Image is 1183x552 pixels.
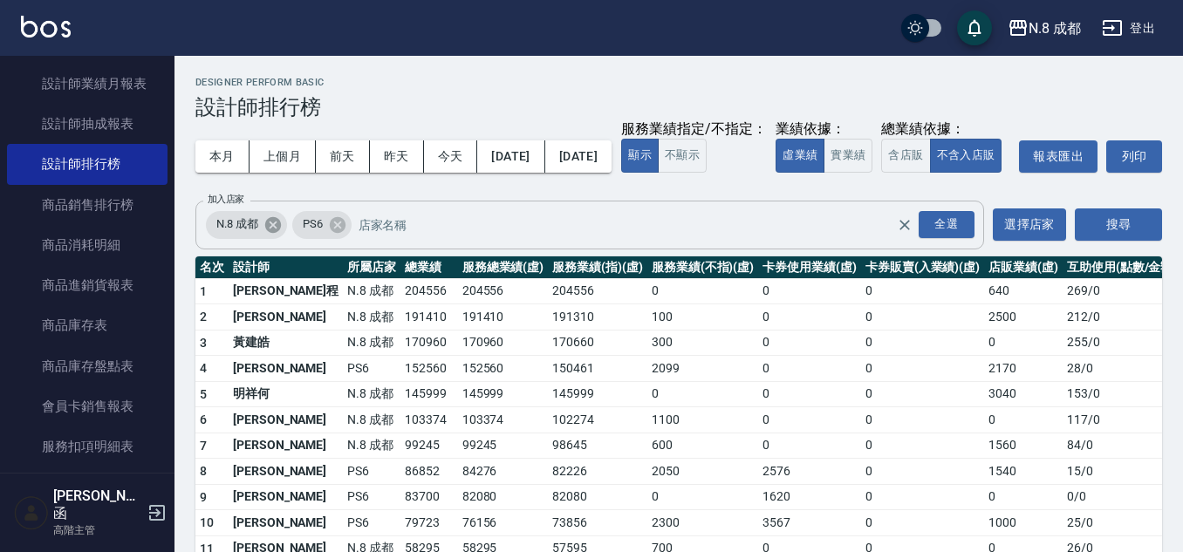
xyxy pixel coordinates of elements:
[984,278,1063,304] td: 640
[206,211,287,239] div: N.8 成都
[458,381,549,407] td: 145999
[758,278,861,304] td: 0
[458,330,549,356] td: 170960
[957,10,992,45] button: save
[861,459,984,485] td: 0
[758,433,861,459] td: 0
[758,381,861,407] td: 0
[548,381,647,407] td: 145999
[400,407,458,433] td: 103374
[548,407,647,433] td: 102274
[7,305,168,345] a: 商品庫存表
[200,412,207,426] span: 6
[861,304,984,331] td: 0
[400,510,458,536] td: 79723
[621,139,659,173] button: 顯示
[647,407,758,433] td: 1100
[458,407,549,433] td: 103374
[229,381,343,407] td: 明祥何
[658,139,707,173] button: 不顯示
[1063,278,1181,304] td: 269 / 0
[1106,140,1162,173] button: 列印
[400,459,458,485] td: 86852
[1063,330,1181,356] td: 255 / 0
[758,304,861,331] td: 0
[861,256,984,279] th: 卡券販賣(入業績)(虛)
[1063,433,1181,459] td: 84 / 0
[993,208,1066,241] button: 選擇店家
[548,256,647,279] th: 服務業績(指)(虛)
[548,510,647,536] td: 73856
[758,407,861,433] td: 0
[758,330,861,356] td: 0
[200,387,207,401] span: 5
[1019,140,1098,173] button: 報表匯出
[861,381,984,407] td: 0
[292,215,333,233] span: PS6
[548,459,647,485] td: 82226
[343,330,400,356] td: N.8 成都
[984,356,1063,382] td: 2170
[930,139,1002,173] button: 不含入店販
[229,459,343,485] td: [PERSON_NAME]
[343,278,400,304] td: N.8 成都
[195,140,250,173] button: 本月
[400,304,458,331] td: 191410
[7,185,168,225] a: 商品銷售排行榜
[984,510,1063,536] td: 1000
[647,304,758,331] td: 100
[776,120,872,139] div: 業績依據：
[984,381,1063,407] td: 3040
[861,330,984,356] td: 0
[548,304,647,331] td: 191310
[200,515,215,529] span: 10
[984,459,1063,485] td: 1540
[7,467,168,507] a: 單一服務項目查詢
[647,256,758,279] th: 服務業績(不指)(虛)
[1063,484,1181,510] td: 0 / 0
[206,215,269,233] span: N.8 成都
[343,381,400,407] td: N.8 成都
[400,484,458,510] td: 83700
[861,278,984,304] td: 0
[53,522,142,538] p: 高階主管
[458,304,549,331] td: 191410
[400,433,458,459] td: 99245
[400,330,458,356] td: 170960
[1063,256,1181,279] th: 互助使用(點數/金額)
[7,64,168,104] a: 設計師業績月報表
[200,490,207,504] span: 9
[647,433,758,459] td: 600
[861,433,984,459] td: 0
[1001,10,1088,46] button: N.8 成都
[647,330,758,356] td: 300
[229,407,343,433] td: [PERSON_NAME]
[458,256,549,279] th: 服務總業績(虛)
[1063,459,1181,485] td: 15 / 0
[343,407,400,433] td: N.8 成都
[1063,510,1181,536] td: 25 / 0
[229,510,343,536] td: [PERSON_NAME]
[458,510,549,536] td: 76156
[7,346,168,386] a: 商品庫存盤點表
[647,356,758,382] td: 2099
[1063,381,1181,407] td: 153 / 0
[548,484,647,510] td: 82080
[919,211,974,238] div: 全選
[545,140,612,173] button: [DATE]
[861,510,984,536] td: 0
[343,484,400,510] td: PS6
[400,278,458,304] td: 204556
[343,356,400,382] td: PS6
[7,104,168,144] a: 設計師抽成報表
[343,510,400,536] td: PS6
[776,139,824,173] button: 虛業績
[548,433,647,459] td: 98645
[229,278,343,304] td: [PERSON_NAME]程
[881,139,930,173] button: 含店販
[7,144,168,184] a: 設計師排行榜
[881,120,1010,139] div: 總業績依據：
[548,330,647,356] td: 170660
[477,140,544,173] button: [DATE]
[200,310,207,324] span: 2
